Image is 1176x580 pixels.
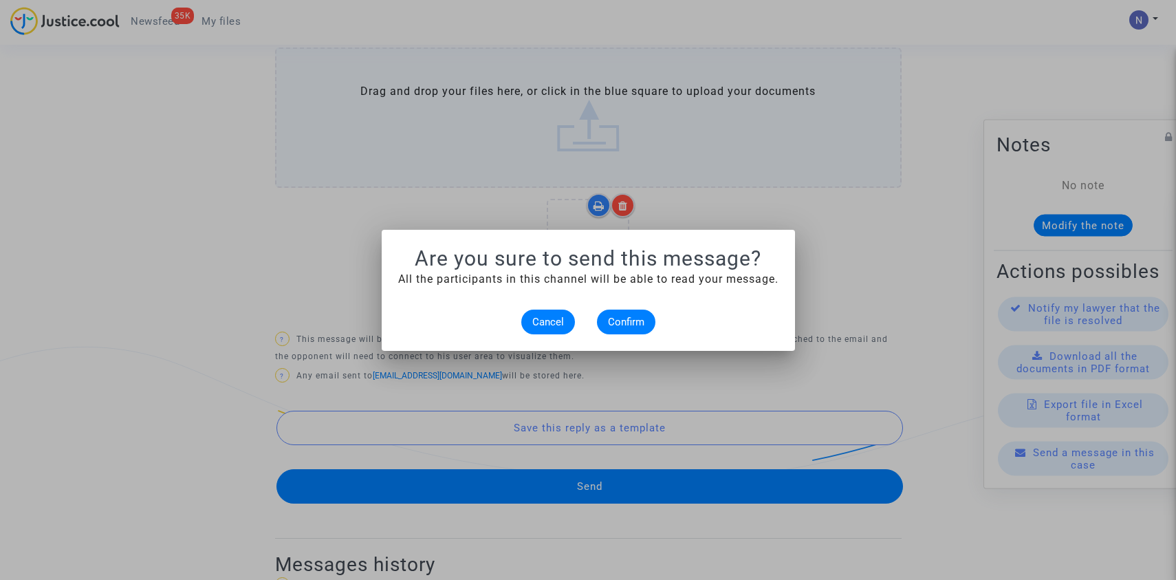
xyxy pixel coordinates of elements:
[398,272,778,286] span: All the participants in this channel will be able to read your message.
[521,310,575,334] button: Cancel
[597,310,655,334] button: Confirm
[398,246,778,271] h1: Are you sure to send this message?
[608,316,644,328] span: Confirm
[532,316,564,328] span: Cancel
